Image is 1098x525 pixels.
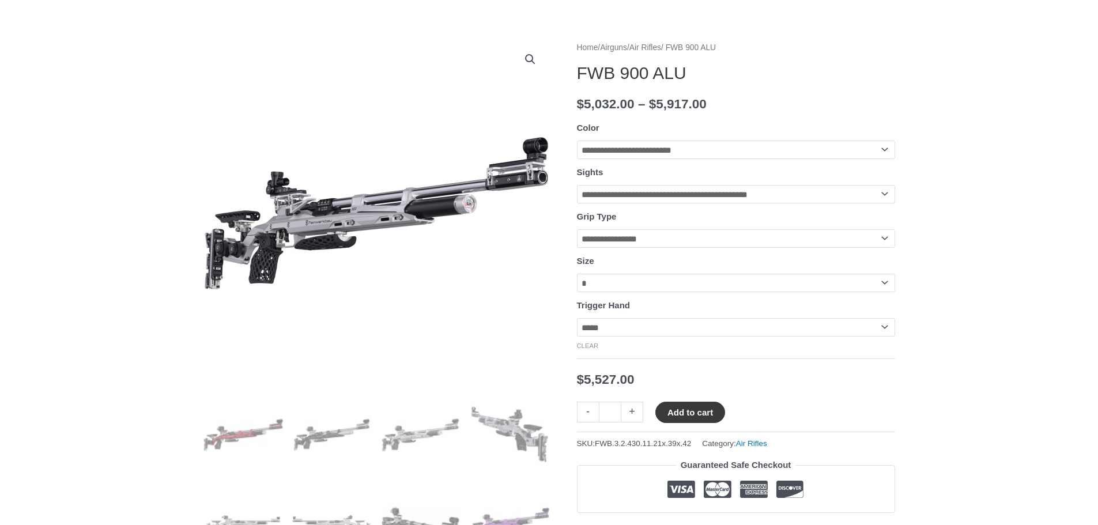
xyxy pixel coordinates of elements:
label: Sights [577,167,603,177]
label: Color [577,123,599,133]
bdi: 5,527.00 [577,372,635,387]
a: Air Rifles [629,43,661,52]
a: - [577,402,599,422]
a: Airguns [600,43,627,52]
span: $ [649,97,656,111]
label: Size [577,256,594,266]
span: $ [577,372,584,387]
a: Home [577,43,598,52]
img: FWB 900 ALU - Image 3 [380,395,461,475]
legend: Guaranteed Safe Checkout [676,457,796,473]
bdi: 5,917.00 [649,97,707,111]
span: Category: [702,436,767,451]
img: FWB 900 ALU [469,395,549,475]
input: Product quantity [599,402,621,422]
bdi: 5,032.00 [577,97,635,111]
a: Air Rifles [736,439,767,448]
img: FWB 900 ALU [292,395,372,475]
img: FWB 900 ALU [203,395,284,475]
span: – [638,97,646,111]
button: Add to cart [655,402,725,423]
label: Trigger Hand [577,300,631,310]
a: + [621,402,643,422]
label: Grip Type [577,211,617,221]
span: FWB.3.2.430.11.21x.39x.42 [595,439,691,448]
a: View full-screen image gallery [520,49,541,70]
a: Clear options [577,342,599,349]
span: $ [577,97,584,111]
h1: FWB 900 ALU [577,63,895,84]
nav: Breadcrumb [577,40,895,55]
span: SKU: [577,436,692,451]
